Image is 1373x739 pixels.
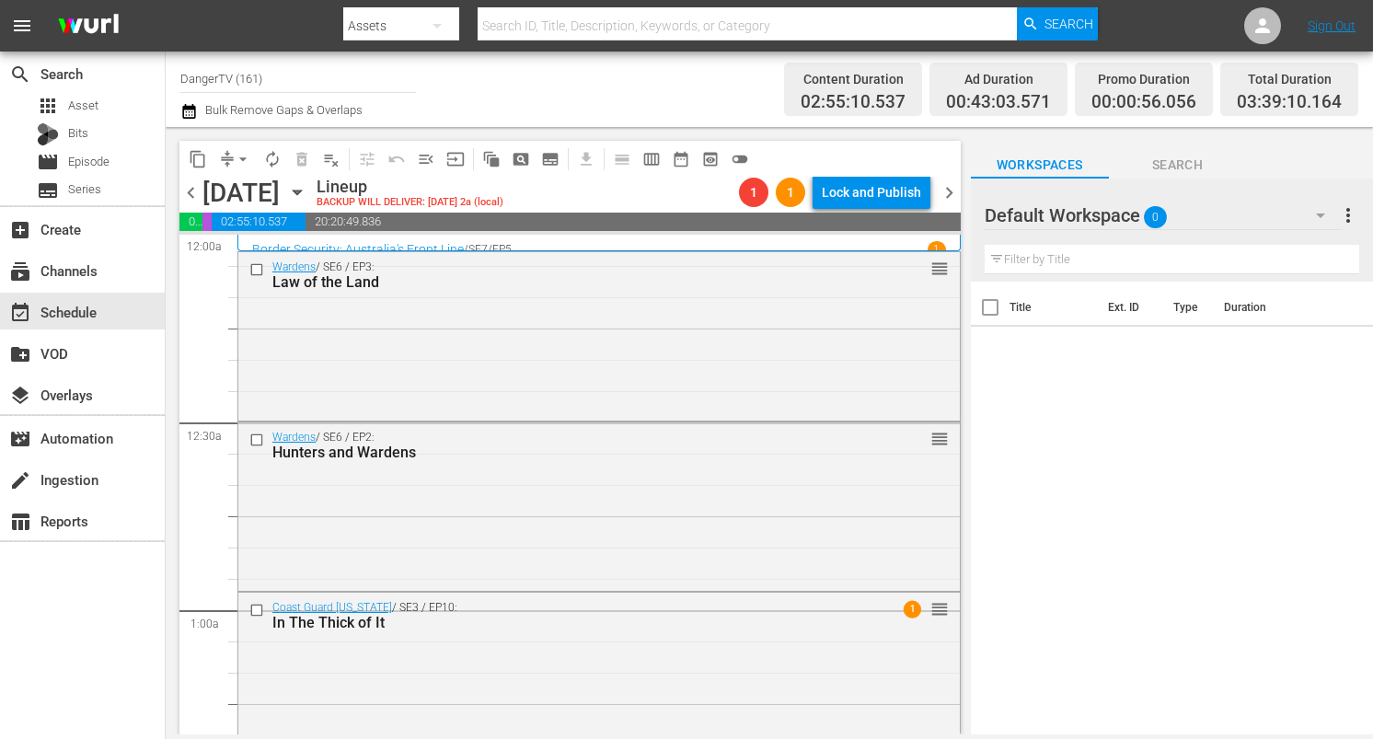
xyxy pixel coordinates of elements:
th: Title [1010,282,1097,333]
span: arrow_drop_down [234,150,252,168]
span: Reports [9,511,31,533]
p: 1 [933,243,940,256]
div: Bits [37,123,59,145]
span: playlist_remove_outlined [322,150,340,168]
span: 03:39:10.164 [1237,92,1342,113]
img: ans4CAIJ8jUAAAAAAAAAAAAAAAAAAAAAAAAgQb4GAAAAAAAAAAAAAAAAAAAAAAAAJMjXAAAAAAAAAAAAAAAAAAAAAAAAgAT5G... [44,5,133,48]
span: 24 hours Lineup View is OFF [725,144,755,174]
span: View Backup [696,144,725,174]
span: Update Metadata from Key Asset [441,144,470,174]
button: more_vert [1337,193,1359,237]
span: autorenew_outlined [263,150,282,168]
div: [DATE] [202,178,280,208]
span: Week Calendar View [637,144,666,174]
span: Create Search Block [506,144,536,174]
span: Episode [68,153,110,171]
span: pageview_outlined [512,150,530,168]
span: 00:43:03.571 [946,92,1051,113]
span: 1 [739,185,768,200]
div: Total Duration [1237,66,1342,92]
span: reorder [930,259,949,279]
th: Duration [1213,282,1323,333]
th: Ext. ID [1097,282,1162,333]
span: Asset [68,97,98,115]
span: VOD [9,343,31,365]
p: / [464,243,468,256]
div: / SE6 / EP3: [272,260,860,291]
div: Default Workspace [985,190,1343,241]
span: content_copy [189,150,207,168]
span: Loop Content [258,144,287,174]
div: / SE3 / EP10: [272,601,860,631]
span: Fill episodes with ad slates [411,144,441,174]
span: subtitles_outlined [541,150,560,168]
span: 02:55:10.537 [801,92,906,113]
button: reorder [930,599,949,618]
span: Automation [9,428,31,450]
span: Ingestion [9,469,31,491]
a: Coast Guard [US_STATE] [272,601,392,614]
span: Day Calendar View [601,141,637,177]
span: Create Series Block [536,144,565,174]
div: Hunters and Wardens [272,444,860,461]
span: Search [1044,7,1093,40]
span: Revert to Primary Episode [382,144,411,174]
span: Copy Lineup [183,144,213,174]
span: Create [9,219,31,241]
span: more_vert [1337,204,1359,226]
button: reorder [930,259,949,277]
a: Border Security: Australia's Front Line [252,242,464,257]
span: toggle_off [731,150,749,168]
span: reorder [930,599,949,619]
span: Search [9,64,31,86]
a: Sign Out [1308,18,1356,33]
span: Bulk Remove Gaps & Overlaps [202,103,363,117]
span: Search [1109,154,1247,177]
p: EP5 [492,243,512,256]
span: chevron_right [938,181,961,204]
span: Overlays [9,385,31,407]
span: Customize Events [346,141,382,177]
a: Wardens [272,260,316,273]
span: 00:00:56.056 [1091,92,1196,113]
div: Law of the Land [272,273,860,291]
div: / SE6 / EP2: [272,431,860,461]
span: Remove Gaps & Overlaps [213,144,258,174]
div: Content Duration [801,66,906,92]
span: auto_awesome_motion_outlined [482,150,501,168]
span: Bits [68,124,88,143]
span: input [446,150,465,168]
span: Asset [37,95,59,117]
a: Wardens [272,431,316,444]
span: Select an event to delete [287,144,317,174]
span: Download as CSV [565,141,601,177]
span: calendar_view_week_outlined [642,150,661,168]
span: compress [218,150,237,168]
p: SE7 / [468,243,492,256]
button: reorder [930,429,949,447]
div: Promo Duration [1091,66,1196,92]
div: BACKUP WILL DELIVER: [DATE] 2a (local) [317,197,503,209]
th: Type [1162,282,1213,333]
span: Month Calendar View [666,144,696,174]
span: 1 [903,601,920,618]
span: Schedule [9,302,31,324]
span: 20:20:49.836 [306,213,960,231]
span: Workspaces [971,154,1109,177]
div: In The Thick of It [272,614,860,631]
span: preview_outlined [701,150,720,168]
span: 00:43:03.571 [179,213,202,231]
div: Lock and Publish [822,176,921,209]
span: menu_open [417,150,435,168]
span: menu [11,15,33,37]
span: 0 [1144,198,1167,237]
span: reorder [930,429,949,449]
span: Channels [9,260,31,283]
span: Series [37,179,59,202]
span: Episode [37,151,59,173]
span: Clear Lineup [317,144,346,174]
span: chevron_left [179,181,202,204]
div: Lineup [317,177,503,197]
button: Lock and Publish [813,176,930,209]
div: Ad Duration [946,66,1051,92]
